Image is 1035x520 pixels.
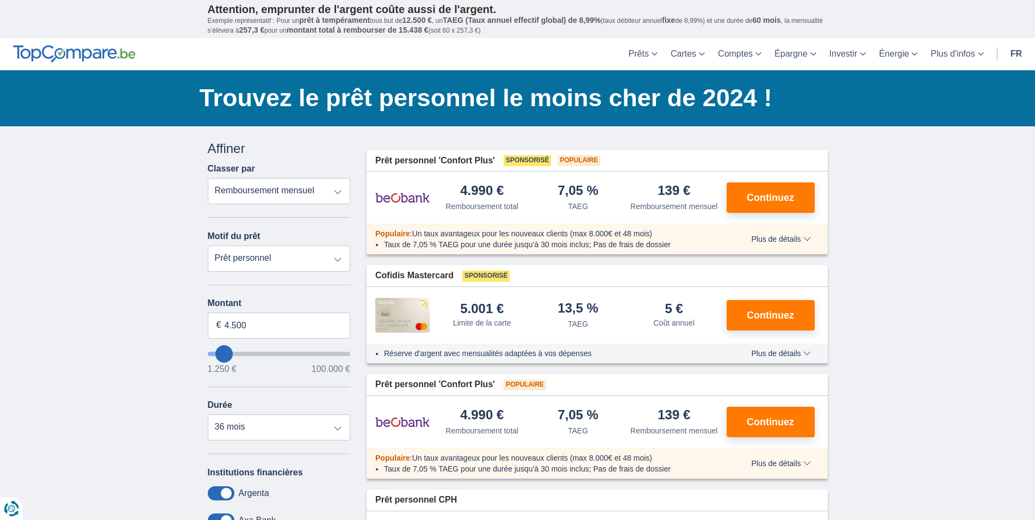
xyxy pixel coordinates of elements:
img: pret personnel Cofidis CC [375,298,430,333]
a: fr [1004,38,1028,70]
span: fixe [662,16,675,25]
label: Montant [208,298,351,308]
span: Un taux avantageux pour les nouveaux clients (max 8.000€ et 48 mois) [412,229,652,238]
h1: Trouvez le prêt personnel le moins cher de 2024 ! [200,81,828,115]
div: 139 € [658,408,690,423]
span: € [216,319,221,332]
span: 100.000 € [312,365,350,374]
span: Populaire [504,380,546,390]
a: Épargne [768,38,823,70]
li: Réserve d'argent avec mensualités adaptées à vos dépenses [384,348,720,359]
div: Remboursement mensuel [630,201,717,212]
label: Durée [208,400,232,410]
a: Comptes [711,38,768,70]
div: 139 € [658,184,690,199]
a: Investir [823,38,873,70]
p: Exemple représentatif : Pour un tous but de , un (taux débiteur annuel de 8,99%) et une durée de ... [208,16,828,35]
span: 60 mois [753,16,781,25]
label: Argenta [239,488,269,498]
span: Populaire [375,229,410,238]
div: 5.001 € [460,302,504,315]
label: Motif du prêt [208,231,261,241]
li: Taux de 7,05 % TAEG pour une durée jusqu’à 30 mois inclus; Pas de frais de dossier [384,239,720,250]
div: TAEG [568,319,588,329]
div: 4.990 € [460,408,504,423]
span: TAEG (Taux annuel effectif global) de 8,99% [443,16,600,25]
div: Limite de la carte [453,317,511,328]
span: Sponsorisé [504,155,551,166]
div: 5 € [665,302,683,315]
p: Attention, emprunter de l'argent coûte aussi de l'argent. [208,3,828,16]
span: Plus de détails [751,350,810,357]
div: 7,05 % [557,184,598,199]
span: Populaire [557,155,600,166]
a: Cartes [664,38,711,70]
div: Remboursement mensuel [630,425,717,436]
li: Taux de 7,05 % TAEG pour une durée jusqu’à 30 mois inclus; Pas de frais de dossier [384,463,720,474]
div: Coût annuel [653,317,695,328]
div: Remboursement total [445,201,518,212]
div: Affiner [208,139,351,158]
div: Remboursement total [445,425,518,436]
div: 7,05 % [557,408,598,423]
div: TAEG [568,201,588,212]
span: 257,3 € [239,26,265,34]
span: Cofidis Mastercard [375,270,454,282]
span: Plus de détails [751,460,810,467]
div: 13,5 % [557,302,598,316]
input: wantToBorrow [208,352,351,356]
span: 12.500 € [402,16,432,25]
span: Continuez [747,417,794,427]
span: Sponsorisé [462,271,510,282]
span: Prêt personnel 'Confort Plus' [375,378,495,391]
button: Continuez [727,182,815,213]
img: pret personnel Beobank [375,184,430,211]
img: TopCompare [13,45,135,63]
div: 4.990 € [460,184,504,199]
span: Populaire [375,454,410,462]
span: montant total à rembourser de 15.438 € [287,26,429,34]
div: : [367,452,728,463]
a: Prêts [622,38,664,70]
button: Continuez [727,407,815,437]
span: Plus de détails [751,235,810,243]
a: Énergie [872,38,924,70]
a: Plus d'infos [924,38,990,70]
span: Un taux avantageux pour les nouveaux clients (max 8.000€ et 48 mois) [412,454,652,462]
div: : [367,228,728,239]
span: Prêt personnel 'Confort Plus' [375,155,495,167]
label: Institutions financières [208,468,303,478]
label: Classer par [208,164,255,174]
span: prêt à tempérament [299,16,370,25]
img: pret personnel Beobank [375,408,430,436]
span: Continuez [747,193,794,203]
span: Continuez [747,310,794,320]
button: Continuez [727,300,815,331]
button: Plus de détails [743,349,819,358]
div: TAEG [568,425,588,436]
span: 1.250 € [208,365,237,374]
span: Prêt personnel CPH [375,494,457,506]
button: Plus de détails [743,459,819,468]
button: Plus de détails [743,235,819,243]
